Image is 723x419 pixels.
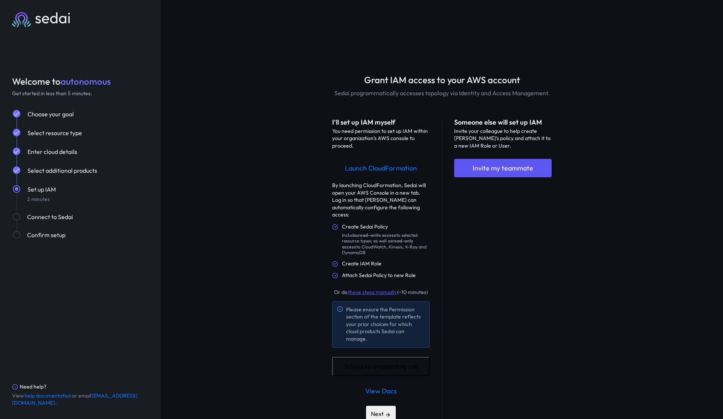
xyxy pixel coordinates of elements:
div: I’ll set up IAM myself [332,119,430,126]
a: [EMAIL_ADDRESS][DOMAIN_NAME] [12,392,137,407]
button: Invite my teammate [454,159,552,177]
div: By launching CloudFormation, Sedai will open your AWS Console in a new tab. Log in so that [PERSO... [332,182,430,219]
div: Welcome to [12,76,149,87]
button: Choose your goal [27,109,74,119]
div: Create IAM Role [342,260,381,268]
strong: read-only access [342,238,413,250]
div: Includes to selected resource types; as well as to CloudWatch, Kinesis, X-Ray and DynamoDB [342,232,430,256]
span: autonomous [61,76,111,87]
div: Sedai programmatically accesses topology via Identity and Access Management. [334,88,550,98]
a: View Docs [332,382,430,400]
div: Get started in less than 5 minutes: [12,90,149,98]
div: Please ensure the Permission section of the template reflects your prior choices for which cloud ... [346,306,425,343]
div: 2 minutes [27,196,149,203]
div: Create Sedai Policy [342,223,430,231]
button: Schedule onboarding call [332,357,430,376]
button: Enter cloud details [27,147,78,157]
div: Invite your colleague to help create [PERSON_NAME]’s policy and attach it to a new IAM Role or User. [454,128,552,150]
div: Attach Sedai Policy to new Role [342,272,416,279]
strong: read-write access [358,232,396,238]
a: Launch CloudFormation [332,159,430,177]
div: View or email . [12,392,149,407]
div: Need help? [20,383,46,391]
div: Connect to Sedai [27,212,149,221]
button: Select additional products [27,166,98,175]
div: You need permission to set up IAM within your organization’s AWS console to proceed. [332,128,430,150]
button: Set up IAM [27,184,56,194]
a: help documentation [24,392,72,399]
button: these steps manually [348,288,397,297]
button: Select resource type [27,128,82,138]
div: Someone else will set up IAM [454,119,552,126]
div: Or do (~10 minutes) [332,288,430,297]
div: Grant IAM access to your AWS account [364,75,520,85]
div: Confirm setup [27,230,149,239]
